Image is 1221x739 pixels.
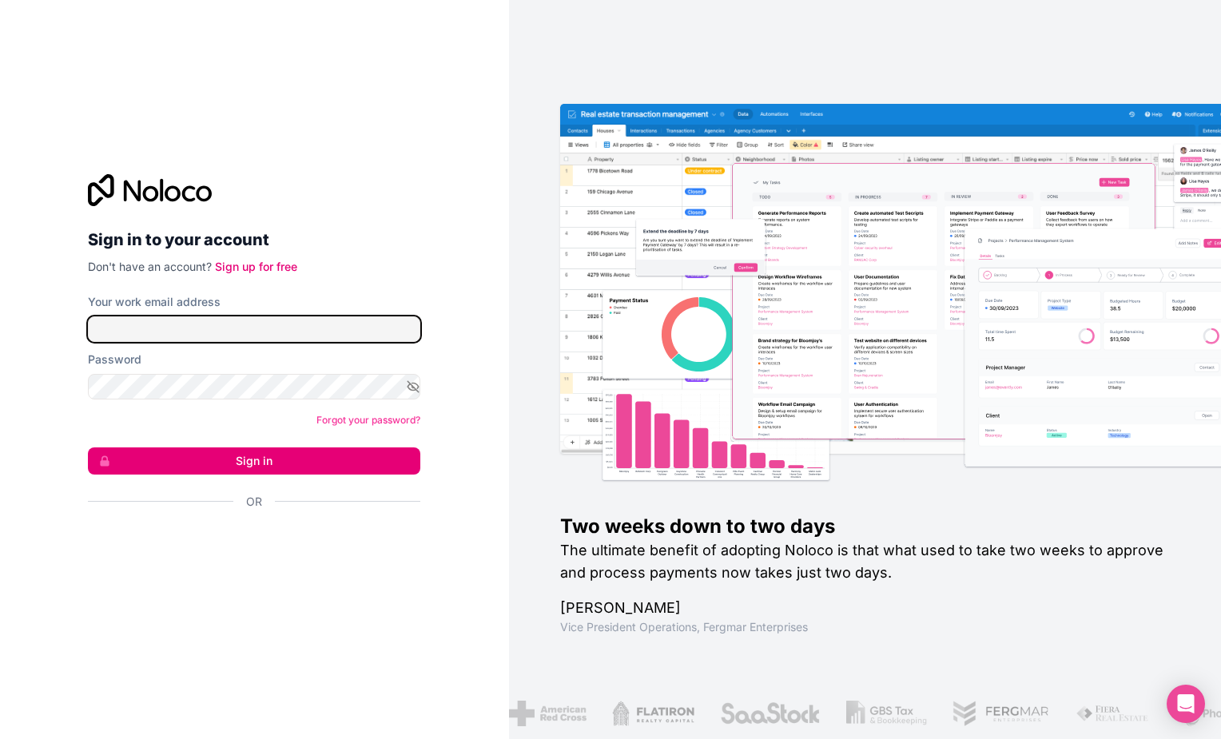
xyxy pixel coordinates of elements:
[720,701,821,726] img: /assets/saastock-C6Zbiodz.png
[845,701,927,726] img: /assets/gbstax-C-GtDUiK.png
[88,260,212,273] span: Don't have an account?
[508,701,586,726] img: /assets/american-red-cross-BAupjrZR.png
[560,539,1170,584] h2: The ultimate benefit of adopting Noloco is that what used to take two weeks to approve and proces...
[611,701,694,726] img: /assets/flatiron-C8eUkumj.png
[953,701,1050,726] img: /assets/fergmar-CudnrXN5.png
[88,225,420,254] h2: Sign in to your account
[560,597,1170,619] h1: [PERSON_NAME]
[88,447,420,475] button: Sign in
[1076,701,1151,726] img: /assets/fiera-fwj2N5v4.png
[560,619,1170,635] h1: Vice President Operations , Fergmar Enterprises
[88,316,420,342] input: Email address
[1167,685,1205,723] div: Open Intercom Messenger
[560,514,1170,539] h1: Two weeks down to two days
[88,294,221,310] label: Your work email address
[215,260,297,273] a: Sign up for free
[88,352,141,368] label: Password
[80,527,416,562] iframe: Sign in with Google Button
[316,414,420,426] a: Forgot your password?
[88,374,420,399] input: Password
[246,494,262,510] span: Or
